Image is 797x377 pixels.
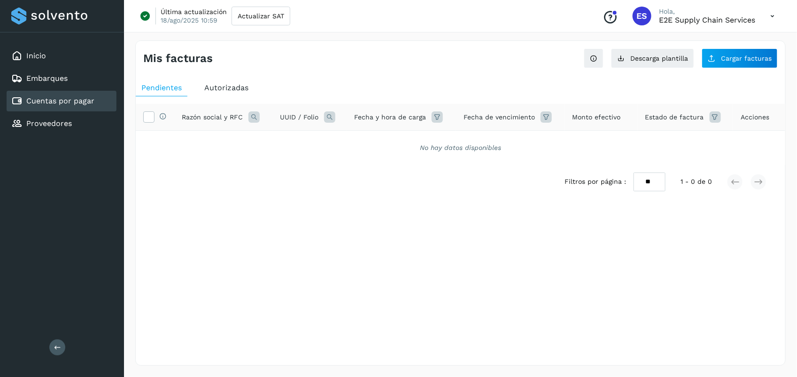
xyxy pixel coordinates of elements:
span: Acciones [741,112,769,122]
span: Fecha y hora de carga [354,112,426,122]
button: Actualizar SAT [232,7,290,25]
div: Cuentas por pagar [7,91,116,111]
span: UUID / Folio [280,112,318,122]
span: 1 - 0 de 0 [681,177,712,187]
span: Actualizar SAT [238,13,284,19]
span: Razón social y RFC [182,112,243,122]
span: Descarga plantilla [630,55,688,62]
a: Inicio [26,51,46,60]
span: Fecha de vencimiento [464,112,535,122]
div: Inicio [7,46,116,66]
button: Descarga plantilla [611,48,694,68]
span: Pendientes [141,83,182,92]
p: 18/ago/2025 10:59 [161,16,217,24]
span: Monto efectivo [573,112,621,122]
button: Cargar facturas [702,48,778,68]
span: Estado de factura [645,112,704,122]
span: Cargar facturas [721,55,772,62]
p: Hola, [659,8,755,16]
div: Proveedores [7,113,116,134]
a: Cuentas por pagar [26,96,94,105]
div: No hay datos disponibles [148,143,773,153]
p: E2E Supply Chain Services [659,16,755,24]
h4: Mis facturas [143,52,213,65]
a: Proveedores [26,119,72,128]
a: Embarques [26,74,68,83]
span: Autorizadas [204,83,248,92]
p: Última actualización [161,8,227,16]
div: Embarques [7,68,116,89]
span: Filtros por página : [565,177,626,187]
